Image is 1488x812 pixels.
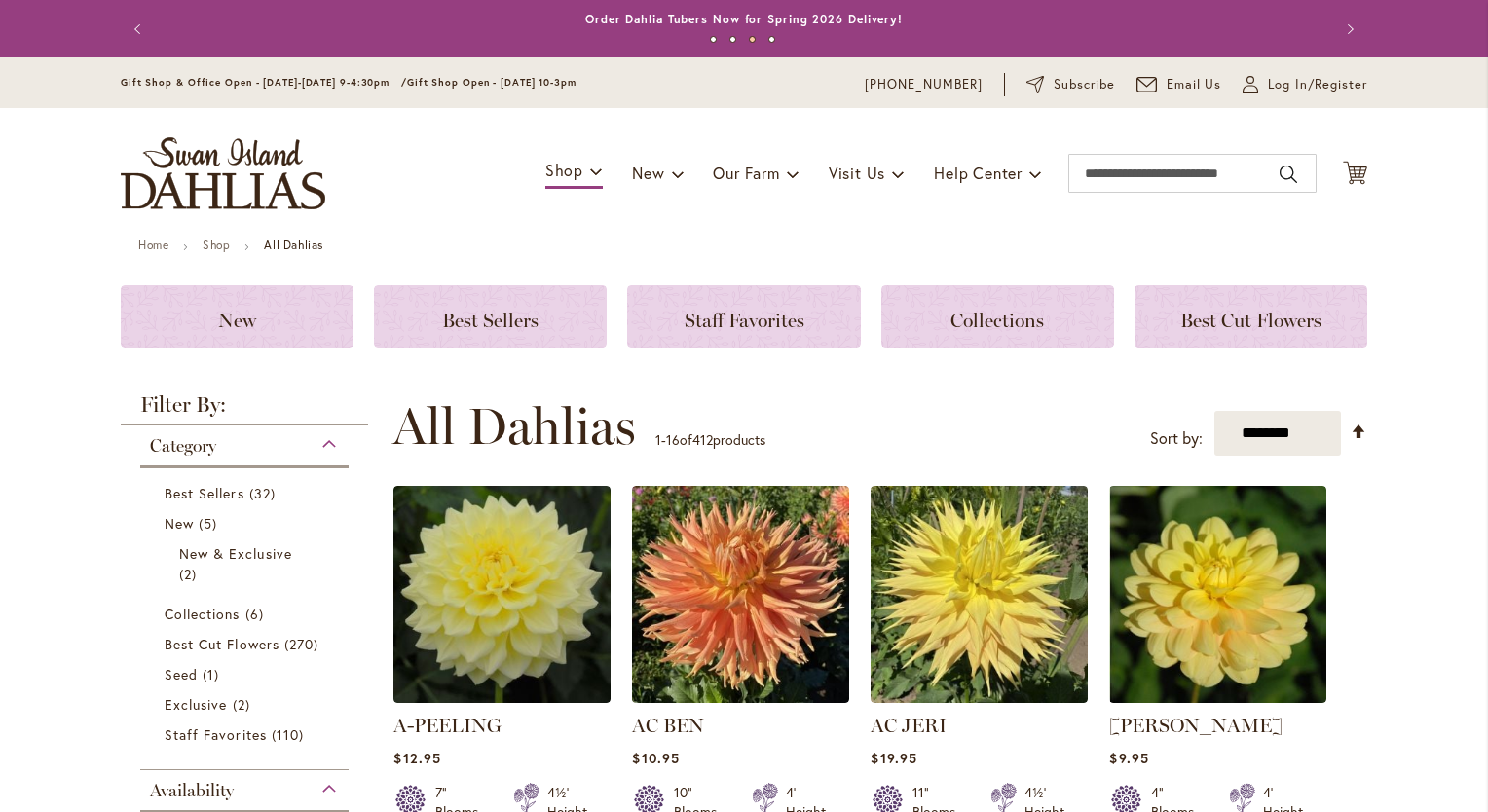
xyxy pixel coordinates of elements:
strong: All Dahlias [264,238,323,252]
a: store logo [121,137,325,209]
a: AC Jeri [871,688,1088,707]
span: Best Sellers [442,309,539,332]
span: 1 [655,430,661,449]
a: Staff Favorites [627,285,860,348]
a: New [165,513,329,534]
a: Best Sellers [165,483,329,503]
a: Seed [165,664,329,684]
span: Subscribe [1054,75,1115,94]
a: [PHONE_NUMBER] [865,75,983,94]
a: New &amp; Exclusive [179,543,315,584]
span: 412 [692,430,713,449]
span: 110 [272,724,309,745]
a: Collections [881,285,1114,348]
span: Best Cut Flowers [165,635,279,653]
img: A-Peeling [393,486,611,703]
p: - of products [655,424,765,456]
span: Our Farm [713,163,779,183]
a: A-Peeling [393,688,611,707]
button: 2 of 4 [729,36,736,43]
span: Exclusive [165,695,227,714]
span: Log In/Register [1268,75,1367,94]
button: 1 of 4 [710,36,717,43]
img: AHOY MATEY [1109,486,1326,703]
span: All Dahlias [392,397,636,456]
img: AC Jeri [871,486,1088,703]
span: 1 [203,664,224,684]
span: 270 [284,634,323,654]
span: Collections [165,605,241,623]
span: Seed [165,665,198,683]
span: Staff Favorites [165,725,267,744]
a: AHOY MATEY [1109,688,1326,707]
a: Best Cut Flowers [165,634,329,654]
span: $10.95 [632,749,679,767]
span: Shop [545,160,583,180]
span: New [632,163,664,183]
a: Exclusive [165,694,329,715]
a: Shop [203,238,230,252]
span: Visit Us [829,163,885,183]
span: 2 [233,694,255,715]
a: Log In/Register [1243,75,1367,94]
a: Best Cut Flowers [1135,285,1367,348]
a: Subscribe [1026,75,1115,94]
a: [PERSON_NAME] [1109,714,1283,737]
span: 6 [245,604,269,624]
img: AC BEN [632,486,849,703]
span: Email Us [1167,75,1222,94]
a: Email Us [1136,75,1222,94]
a: AC BEN [632,714,704,737]
a: AC JERI [871,714,947,737]
button: 3 of 4 [749,36,756,43]
span: 2 [179,564,202,584]
span: Help Center [934,163,1023,183]
button: Previous [121,10,160,49]
span: 5 [199,513,222,534]
span: New & Exclusive [179,544,292,563]
strong: Filter By: [121,394,368,425]
span: Staff Favorites [685,309,804,332]
span: Gift Shop & Office Open - [DATE]-[DATE] 9-4:30pm / [121,76,407,89]
a: Best Sellers [374,285,607,348]
span: Gift Shop Open - [DATE] 10-3pm [407,76,577,89]
span: Availability [150,780,234,801]
a: Staff Favorites [165,724,329,745]
span: New [218,309,256,332]
a: Collections [165,604,329,624]
button: Next [1328,10,1367,49]
span: Collections [950,309,1044,332]
span: $12.95 [393,749,440,767]
span: Best Sellers [165,484,244,502]
span: 16 [666,430,680,449]
a: A-PEELING [393,714,502,737]
label: Sort by: [1150,421,1203,457]
span: Best Cut Flowers [1180,309,1321,332]
a: Order Dahlia Tubers Now for Spring 2026 Delivery! [585,12,903,26]
span: $9.95 [1109,749,1148,767]
span: New [165,514,194,533]
iframe: Launch Accessibility Center [15,743,69,797]
span: 32 [249,483,280,503]
a: Home [138,238,168,252]
button: 4 of 4 [768,36,775,43]
a: New [121,285,353,348]
span: Category [150,435,216,457]
span: $19.95 [871,749,916,767]
a: AC BEN [632,688,849,707]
